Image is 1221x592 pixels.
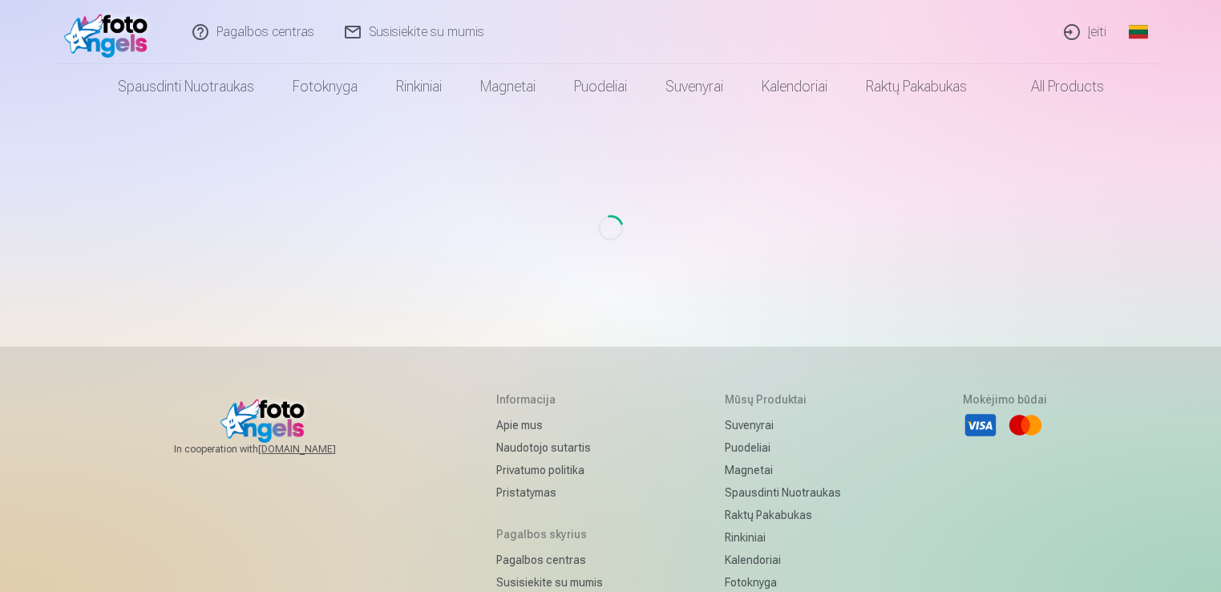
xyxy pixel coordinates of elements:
[725,459,841,481] a: Magnetai
[496,481,603,504] a: Pristatymas
[963,391,1047,408] h5: Mokėjimo būdai
[725,391,841,408] h5: Mūsų produktai
[725,414,841,436] a: Suvenyrai
[725,481,841,504] a: Spausdinti nuotraukas
[377,64,461,109] a: Rinkiniai
[742,64,847,109] a: Kalendoriai
[258,443,374,456] a: [DOMAIN_NAME]
[64,6,156,58] img: /fa2
[496,549,603,571] a: Pagalbos centras
[725,526,841,549] a: Rinkiniai
[99,64,273,109] a: Spausdinti nuotraukas
[847,64,986,109] a: Raktų pakabukas
[496,459,603,481] a: Privatumo politika
[496,526,603,542] h5: Pagalbos skyrius
[646,64,742,109] a: Suvenyrai
[986,64,1123,109] a: All products
[174,443,374,456] span: In cooperation with
[496,414,603,436] a: Apie mus
[461,64,555,109] a: Magnetai
[963,408,998,443] li: Visa
[496,436,603,459] a: Naudotojo sutartis
[725,436,841,459] a: Puodeliai
[725,504,841,526] a: Raktų pakabukas
[496,391,603,408] h5: Informacija
[555,64,646,109] a: Puodeliai
[273,64,377,109] a: Fotoknyga
[725,549,841,571] a: Kalendoriai
[1008,408,1043,443] li: Mastercard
